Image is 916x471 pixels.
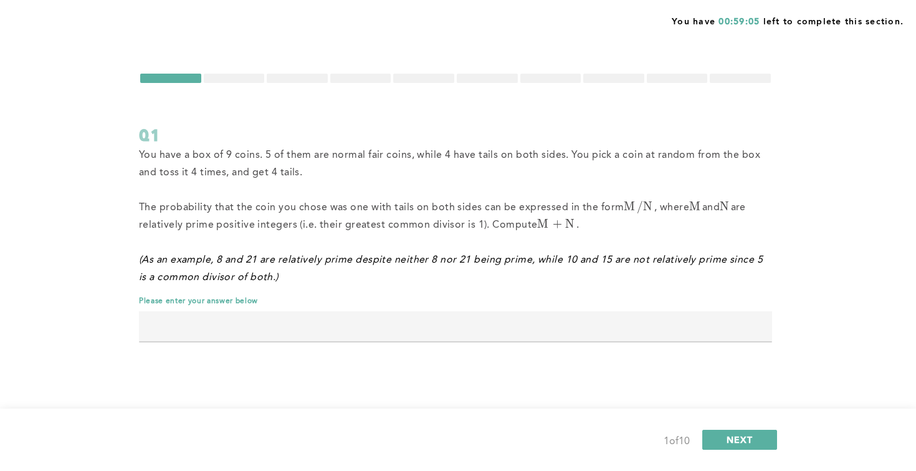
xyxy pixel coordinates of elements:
span: Please enter your answer below [139,296,772,306]
button: NEXT [702,430,777,450]
span: You have left to complete this section. [672,12,904,28]
div: Q1 [139,124,772,147]
span: NEXT [727,434,753,445]
span: / [637,200,643,213]
span: + [553,217,562,231]
span: You have a box of 9 coins. 5 of them are normal fair coins, while 4 have tails on both sides. You... [139,150,763,178]
span: M [537,217,548,231]
span: M [689,200,700,213]
span: N [565,217,575,231]
span: 00:59:05 [718,17,760,26]
div: 1 of 10 [664,433,690,450]
span: N [720,200,729,213]
span: The probability that the coin you chose was one with tails on both sides can be expressed in the ... [139,203,748,230]
span: M [624,200,635,213]
em: (As an example, 8 and 21 are relatively prime despite neither 8 nor 21 being prime, while 10 and ... [139,255,766,283]
span: N [643,200,652,213]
